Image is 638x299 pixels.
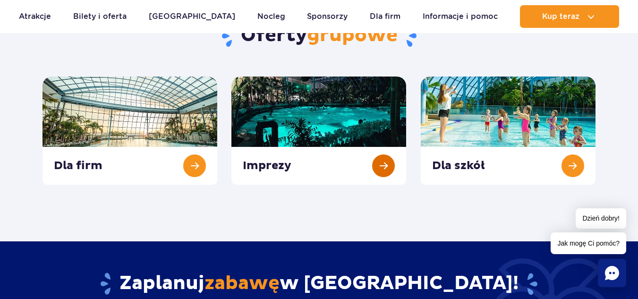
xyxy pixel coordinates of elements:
h2: Oferty [43,24,595,48]
span: zabawę [204,272,280,295]
button: Kup teraz [520,5,619,28]
h2: Zaplanuj w [GEOGRAPHIC_DATA]! [43,272,595,296]
span: grupowe [307,24,398,47]
span: Kup teraz [542,12,579,21]
span: Jak mogę Ci pomóc? [551,232,626,254]
a: Dla firm [370,5,400,28]
a: Sponsorzy [307,5,348,28]
a: Atrakcje [19,5,51,28]
div: Chat [598,259,626,287]
a: Informacje i pomoc [423,5,498,28]
a: Nocleg [257,5,285,28]
a: [GEOGRAPHIC_DATA] [149,5,235,28]
a: Bilety i oferta [73,5,127,28]
span: Dzień dobry! [576,208,626,229]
